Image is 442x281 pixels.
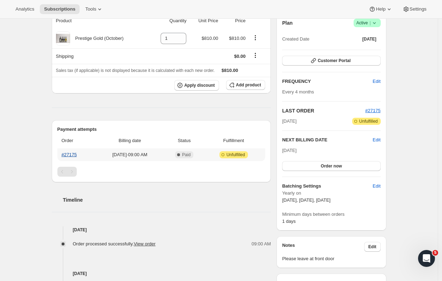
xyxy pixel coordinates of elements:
[188,13,220,29] th: Unit Price
[369,20,371,26] span: |
[184,83,215,88] span: Apply discount
[282,19,293,26] h2: Plan
[365,107,380,114] button: #27175
[251,240,271,248] span: 09:00 AM
[282,78,373,85] h2: FREQUENCY
[56,68,215,73] span: Sales tax (if applicable) is not displayed because it is calculated with each new order.
[52,13,149,29] th: Product
[368,244,376,250] span: Edit
[282,89,314,94] span: Every 4 months
[73,241,156,246] span: Order processed successfully.
[15,6,34,12] span: Analytics
[432,250,438,256] span: 5
[282,183,373,190] h6: Batching Settings
[174,80,219,91] button: Apply discount
[63,196,271,203] h2: Timeline
[362,36,376,42] span: [DATE]
[282,107,365,114] h2: LAST ORDER
[167,137,202,144] span: Status
[134,241,156,246] a: View order
[52,48,149,64] th: Shipping
[398,4,431,14] button: Settings
[282,197,330,203] span: [DATE], [DATE], [DATE]
[282,161,380,171] button: Order now
[373,136,380,143] button: Edit
[356,19,378,26] span: Active
[321,163,342,169] span: Order now
[234,54,246,59] span: $0.00
[236,82,261,88] span: Add product
[282,56,380,66] button: Customer Portal
[282,36,309,43] span: Created Date
[98,151,162,158] span: [DATE] · 09:00 AM
[368,76,385,87] button: Edit
[98,137,162,144] span: Billing date
[57,167,266,177] nav: Pagination
[182,152,191,158] span: Paid
[282,255,380,262] span: Please leave at front door
[11,4,38,14] button: Analytics
[282,148,297,153] span: [DATE]
[222,68,238,73] span: $810.00
[57,126,266,133] h2: Payment attempts
[70,35,124,42] div: Prestige Gold (October)
[206,137,261,144] span: Fulfillment
[44,6,75,12] span: Subscriptions
[373,183,380,190] span: Edit
[85,6,96,12] span: Tools
[282,219,295,224] span: 1 days
[229,36,245,41] span: $810.00
[226,152,245,158] span: Unfulfilled
[52,270,271,277] h4: [DATE]
[202,36,218,41] span: $810.00
[250,34,261,42] button: Product actions
[149,13,189,29] th: Quantity
[282,242,364,252] h3: Notes
[282,136,373,143] h2: NEXT BILLING DATE
[376,6,385,12] span: Help
[52,226,271,233] h4: [DATE]
[418,250,435,267] iframe: Intercom live chat
[365,108,380,113] a: #27175
[365,4,397,14] button: Help
[282,211,380,218] span: Minimum days between orders
[57,133,95,148] th: Order
[410,6,427,12] span: Settings
[359,118,378,124] span: Unfulfilled
[318,58,350,63] span: Customer Portal
[40,4,80,14] button: Subscriptions
[373,78,380,85] span: Edit
[282,118,297,125] span: [DATE]
[358,34,381,44] button: [DATE]
[62,152,77,157] a: #27175
[250,51,261,59] button: Shipping actions
[364,242,381,252] button: Edit
[368,181,385,192] button: Edit
[220,13,248,29] th: Price
[226,80,265,90] button: Add product
[282,190,380,197] span: Yearly on
[81,4,107,14] button: Tools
